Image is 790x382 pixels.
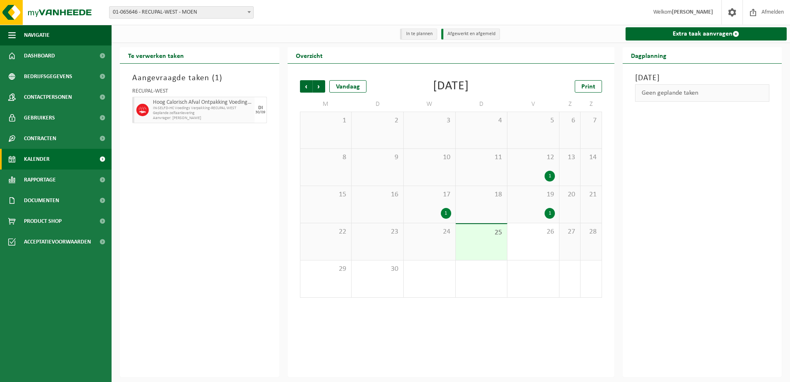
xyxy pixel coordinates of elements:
div: RECUPAL-WEST [132,88,267,97]
h2: Overzicht [288,47,331,63]
span: Aanvrager: [PERSON_NAME] [153,116,252,121]
td: V [507,97,559,112]
span: 16 [356,190,399,199]
span: 12 [512,153,555,162]
span: 01-065646 - RECUPAL-WEST - MOEN [109,7,253,18]
span: 27 [564,227,576,236]
span: 1 [215,74,219,82]
span: Bedrijfsgegevens [24,66,72,87]
div: 1 [441,208,451,219]
div: 1 [545,208,555,219]
span: 19 [512,190,555,199]
span: 22 [305,227,347,236]
div: 1 [545,171,555,181]
span: 17 [408,190,451,199]
a: Print [575,80,602,93]
span: 01-065646 - RECUPAL-WEST - MOEN [109,6,254,19]
td: Z [581,97,602,112]
div: [DATE] [433,80,469,93]
div: Geen geplande taken [635,84,770,102]
span: Contactpersonen [24,87,72,107]
h2: Te verwerken taken [120,47,192,63]
span: 6 [564,116,576,125]
span: 23 [356,227,399,236]
span: 2 [356,116,399,125]
h3: Aangevraagde taken ( ) [132,72,267,84]
td: D [352,97,404,112]
li: Afgewerkt en afgemeld [441,29,500,40]
span: 11 [460,153,503,162]
span: 15 [305,190,347,199]
span: 26 [512,227,555,236]
span: 7 [585,116,597,125]
span: Contracten [24,128,56,149]
span: Vorige [300,80,312,93]
span: Gebruikers [24,107,55,128]
span: Rapportage [24,170,56,190]
span: Print [581,84,595,90]
span: Navigatie [24,25,50,45]
span: IN-SELFD-HC Voedings Verpakking-RECUPAL WEST [153,106,252,111]
span: Dashboard [24,45,55,66]
span: Volgende [313,80,325,93]
span: 13 [564,153,576,162]
span: 18 [460,190,503,199]
span: 9 [356,153,399,162]
span: 5 [512,116,555,125]
span: Hoog Calorisch Afval Ontpakking Voedings Verpakkingen (CR) [153,99,252,106]
span: 4 [460,116,503,125]
div: DI [258,105,263,110]
td: W [404,97,456,112]
td: M [300,97,352,112]
span: 29 [305,265,347,274]
span: Geplande zelfaanlevering [153,111,252,116]
span: Kalender [24,149,50,170]
td: Z [559,97,581,112]
span: 20 [564,190,576,199]
span: 24 [408,227,451,236]
span: 30 [356,265,399,274]
span: 28 [585,227,597,236]
td: D [456,97,508,112]
div: Vandaag [329,80,366,93]
a: Extra taak aanvragen [626,27,787,41]
strong: [PERSON_NAME] [672,9,713,15]
span: 1 [305,116,347,125]
span: 10 [408,153,451,162]
span: 21 [585,190,597,199]
h2: Dagplanning [623,47,675,63]
h3: [DATE] [635,72,770,84]
span: 14 [585,153,597,162]
span: Product Shop [24,211,62,232]
li: In te plannen [400,29,437,40]
div: 30/09 [255,110,265,115]
span: Acceptatievoorwaarden [24,232,91,252]
span: 3 [408,116,451,125]
span: Documenten [24,190,59,211]
span: 25 [460,228,503,237]
span: 8 [305,153,347,162]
